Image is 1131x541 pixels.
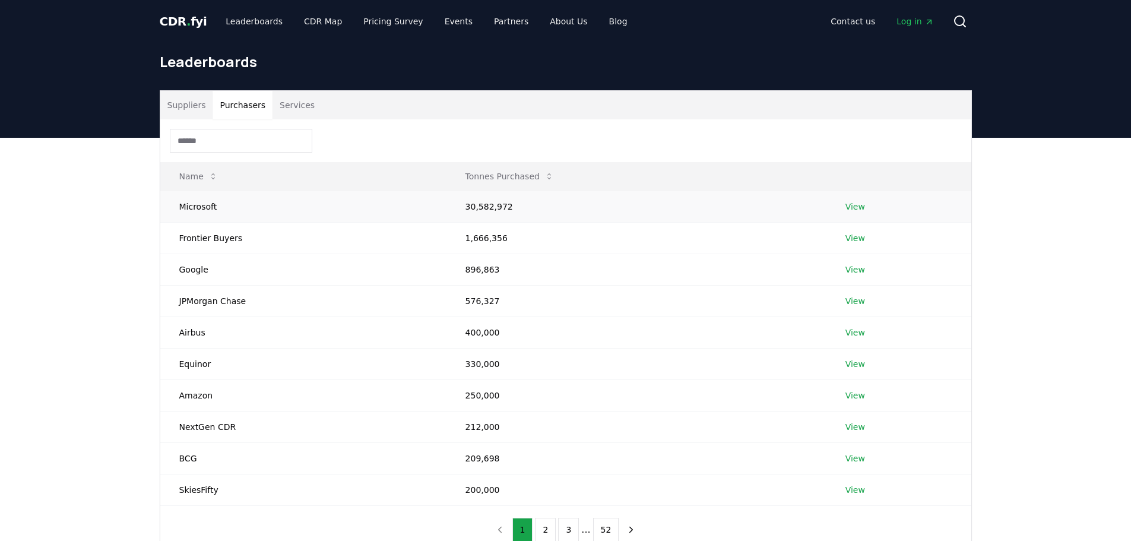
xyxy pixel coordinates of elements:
[821,11,943,32] nav: Main
[160,411,446,442] td: NextGen CDR
[160,222,446,254] td: Frontier Buyers
[446,254,826,285] td: 896,863
[845,421,865,433] a: View
[213,91,273,119] button: Purchasers
[186,14,191,29] span: .
[896,15,933,27] span: Log in
[484,11,538,32] a: Partners
[160,317,446,348] td: Airbus
[600,11,637,32] a: Blog
[821,11,885,32] a: Contact us
[845,358,865,370] a: View
[581,523,590,537] li: ...
[456,164,563,188] button: Tonnes Purchased
[160,14,207,29] span: CDR fyi
[446,285,826,317] td: 576,327
[446,222,826,254] td: 1,666,356
[160,474,446,505] td: SkiesFifty
[160,13,207,30] a: CDR.fyi
[845,201,865,213] a: View
[160,52,972,71] h1: Leaderboards
[887,11,943,32] a: Log in
[435,11,482,32] a: Events
[170,164,227,188] button: Name
[446,411,826,442] td: 212,000
[216,11,292,32] a: Leaderboards
[845,295,865,307] a: View
[845,264,865,276] a: View
[160,379,446,411] td: Amazon
[446,348,826,379] td: 330,000
[354,11,432,32] a: Pricing Survey
[294,11,351,32] a: CDR Map
[845,484,865,496] a: View
[540,11,597,32] a: About Us
[845,232,865,244] a: View
[845,327,865,338] a: View
[845,390,865,401] a: View
[160,91,213,119] button: Suppliers
[216,11,636,32] nav: Main
[160,348,446,379] td: Equinor
[446,191,826,222] td: 30,582,972
[446,474,826,505] td: 200,000
[160,285,446,317] td: JPMorgan Chase
[160,254,446,285] td: Google
[160,442,446,474] td: BCG
[446,442,826,474] td: 209,698
[160,191,446,222] td: Microsoft
[273,91,322,119] button: Services
[446,317,826,348] td: 400,000
[845,453,865,464] a: View
[446,379,826,411] td: 250,000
